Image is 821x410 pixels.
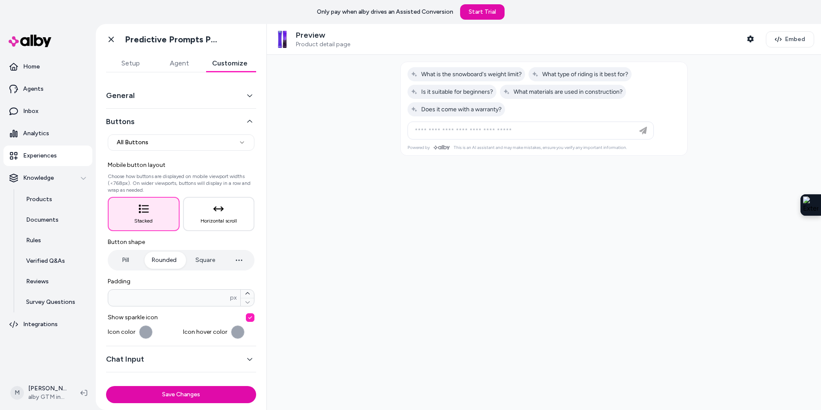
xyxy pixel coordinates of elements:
[26,257,65,265] p: Verified Q&As
[10,386,24,400] span: M
[106,89,256,101] button: General
[18,189,92,210] a: Products
[143,252,185,269] button: Rounded
[106,353,256,365] button: Chat Input
[18,271,92,292] a: Reviews
[108,238,254,247] span: Button shape
[26,236,41,245] p: Rules
[23,107,38,116] p: Inbox
[274,31,291,48] img: The Inventory Not Tracked Snowboard - Default Title
[23,152,57,160] p: Experiences
[28,384,67,393] p: [PERSON_NAME]
[18,292,92,312] a: Survey Questions
[766,31,814,48] button: Embed
[26,216,59,224] p: Documents
[3,56,92,77] a: Home
[204,55,256,72] button: Customize
[201,217,237,224] span: Horizontal scroll
[296,30,350,40] p: Preview
[108,277,254,286] label: Padding
[230,294,237,302] span: px
[9,35,51,47] img: alby Logo
[18,210,92,230] a: Documents
[3,146,92,166] a: Experiences
[23,62,40,71] p: Home
[785,35,805,44] span: Embed
[108,134,254,151] button: All Buttons
[183,328,227,336] span: Icon hover color
[803,196,818,214] img: Extension Icon
[18,251,92,271] a: Verified Q&As
[26,195,52,204] p: Products
[23,174,54,182] p: Knowledge
[3,168,92,188] button: Knowledge
[23,129,49,138] p: Analytics
[5,379,74,407] button: M[PERSON_NAME]alby GTM internal
[108,173,254,193] p: Choose how buttons are displayed on mobile viewport widths (<768px). On wider viewports, buttons ...
[3,314,92,335] a: Integrations
[106,116,256,128] button: Buttons
[108,197,180,231] button: Stacked
[18,230,92,251] a: Rules
[134,217,153,224] span: Stacked
[155,55,204,72] button: Agent
[3,101,92,122] a: Inbox
[23,85,44,93] p: Agents
[26,277,49,286] p: Reviews
[187,252,224,269] button: Square
[28,393,67,401] span: alby GTM internal
[317,8,453,16] p: Only pay when alby drives an Assisted Conversion
[106,379,256,391] button: Messages
[106,55,155,72] button: Setup
[183,197,255,231] button: Horizontal scroll
[460,4,505,20] a: Start Trial
[109,252,142,269] button: Pill
[23,320,58,329] p: Integrations
[3,79,92,99] a: Agents
[26,298,75,306] p: Survey Questions
[296,41,350,48] span: Product detail page
[125,34,221,45] h1: Predictive Prompts PDP
[106,386,256,403] button: Save Changes
[106,134,256,339] div: Buttons
[3,123,92,144] a: Analytics
[108,313,254,322] span: Show sparkle icon
[108,328,136,336] span: Icon color
[108,161,254,169] span: Mobile button layout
